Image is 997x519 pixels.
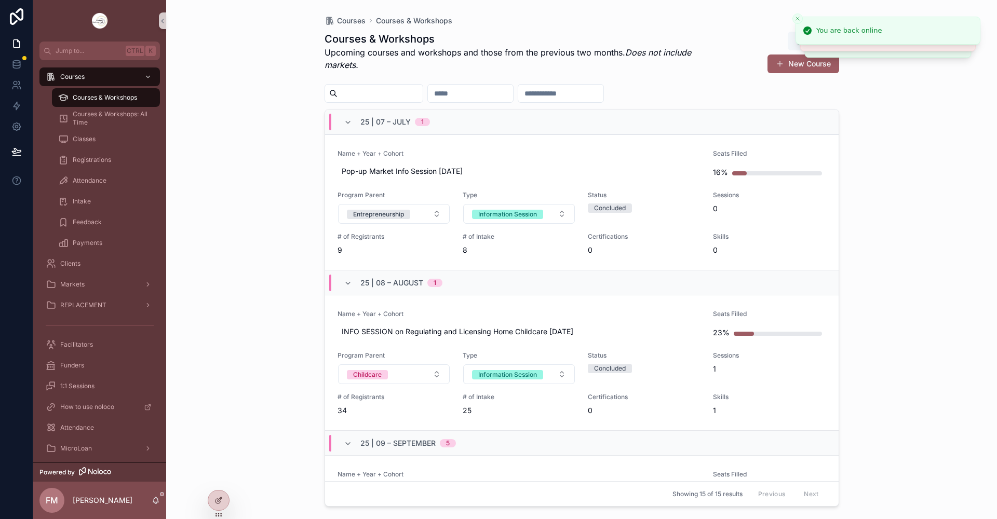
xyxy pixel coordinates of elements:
[60,361,84,370] span: Funders
[463,393,575,401] span: # of Intake
[39,439,160,458] a: MicroLoan
[73,135,96,143] span: Classes
[338,351,450,360] span: Program Parent
[353,370,382,379] div: Childcare
[478,210,537,219] div: Information Session
[478,370,537,379] div: Information Session
[463,233,575,241] span: # of Intake
[39,418,160,437] a: Attendance
[60,259,80,268] span: Clients
[713,203,826,214] span: 0
[60,403,114,411] span: How to use noloco
[360,438,436,448] span: 25 | 09 – September
[463,245,575,255] span: 8
[446,439,450,447] div: 5
[342,166,697,176] span: Pop-up Market Info Session [DATE]
[338,233,450,241] span: # of Registrants
[60,301,106,309] span: REPLACEMENT
[33,462,166,482] a: Powered by
[60,280,85,289] span: Markets
[463,405,575,416] span: 25
[39,275,160,294] a: Markets
[60,444,92,453] span: MicroLoan
[816,25,882,36] div: You are back online
[325,46,709,71] p: Upcoming courses and workshops and those from the previous two months.
[39,398,160,416] a: How to use noloco
[713,245,826,255] span: 0
[56,47,122,55] span: Jump to...
[338,310,701,318] span: Name + Year + Cohort
[767,54,839,73] button: New Course
[434,279,436,287] div: 1
[588,191,700,199] span: Status
[713,191,826,199] span: Sessions
[376,16,452,26] a: Courses & Workshops
[60,382,95,390] span: 1:1 Sessions
[360,117,411,127] span: 25 | 07 – July
[594,364,626,373] div: Concluded
[463,191,575,199] span: Type
[73,239,102,247] span: Payments
[52,192,160,211] a: Intake
[337,16,366,26] span: Courses
[325,134,839,270] a: Name + Year + CohortPop-up Market Info Session [DATE]Seats Filled16%Program ParentSelect ButtonTy...
[325,295,839,430] a: Name + Year + CohortINFO SESSION on Regulating and Licensing Home Childcare [DATE]Seats Filled23%...
[713,364,826,374] span: 1
[39,468,75,476] span: Powered by
[338,405,450,416] span: 34
[146,47,155,55] span: K
[713,470,826,479] span: Seats Filled
[46,494,58,507] span: FM
[588,405,700,416] span: 0
[588,393,700,401] span: Certifications
[788,32,839,50] button: Export
[73,156,111,164] span: Registrations
[588,351,700,360] span: Status
[325,16,366,26] a: Courses
[52,109,160,128] a: Courses & Workshops: All Time
[713,351,826,360] span: Sessions
[325,32,709,46] h1: Courses & Workshops
[39,335,160,354] a: Facilitators
[463,351,575,360] span: Type
[60,424,94,432] span: Attendance
[792,13,803,24] button: Close toast
[52,151,160,169] a: Registrations
[672,490,743,498] span: Showing 15 of 15 results
[52,130,160,148] a: Classes
[39,296,160,315] a: REPLACEMENT
[338,204,450,224] button: Select Button
[338,191,450,199] span: Program Parent
[338,245,450,255] span: 9
[73,197,91,206] span: Intake
[73,495,132,506] p: [PERSON_NAME]
[52,213,160,231] a: Feedback
[360,278,423,288] span: 25 | 08 – August
[594,203,626,213] div: Concluded
[73,176,106,185] span: Attendance
[338,470,701,479] span: Name + Year + Cohort
[33,60,166,462] div: scrollable content
[126,46,144,56] span: Ctrl
[39,254,160,273] a: Clients
[73,110,150,127] span: Courses & Workshops: All Time
[60,73,85,81] span: Courses
[463,364,575,384] button: Select Button
[39,42,160,60] button: Jump to...CtrlK
[39,356,160,375] a: Funders
[91,12,108,29] img: App logo
[421,118,424,126] div: 1
[52,234,160,252] a: Payments
[713,393,826,401] span: Skills
[338,149,701,158] span: Name + Year + Cohort
[338,364,450,384] button: Select Button
[713,149,826,158] span: Seats Filled
[713,322,730,343] div: 23%
[52,88,160,107] a: Courses & Workshops
[39,377,160,395] a: 1:1 Sessions
[52,171,160,190] a: Attendance
[338,393,450,401] span: # of Registrants
[588,233,700,241] span: Certifications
